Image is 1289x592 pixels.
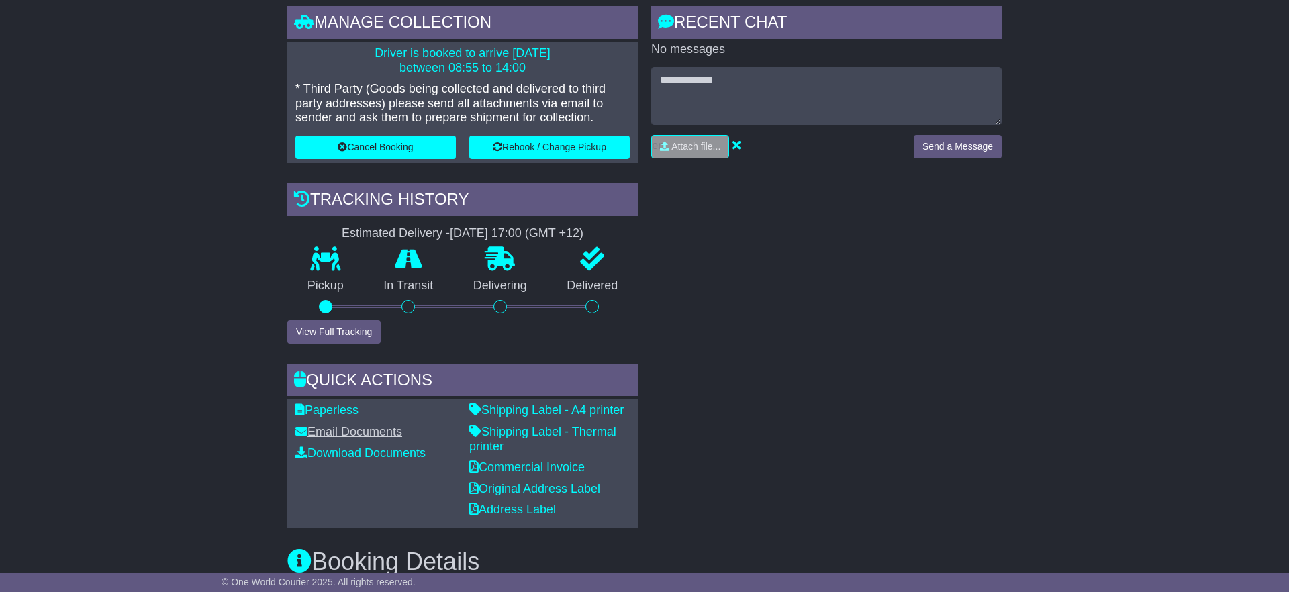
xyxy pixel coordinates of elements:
p: Driver is booked to arrive [DATE] between 08:55 to 14:00 [295,46,630,75]
a: Download Documents [295,446,426,460]
div: RECENT CHAT [651,6,1002,42]
h3: Booking Details [287,548,1002,575]
a: Shipping Label - Thermal printer [469,425,616,453]
div: Estimated Delivery - [287,226,638,241]
a: Shipping Label - A4 printer [469,403,624,417]
button: Rebook / Change Pickup [469,136,630,159]
div: Manage collection [287,6,638,42]
button: Send a Message [914,135,1002,158]
p: * Third Party (Goods being collected and delivered to third party addresses) please send all atta... [295,82,630,126]
p: In Transit [364,279,454,293]
p: Pickup [287,279,364,293]
p: Delivered [547,279,638,293]
a: Address Label [469,503,556,516]
div: Tracking history [287,183,638,219]
button: Cancel Booking [295,136,456,159]
a: Paperless [295,403,359,417]
div: [DATE] 17:00 (GMT +12) [450,226,583,241]
button: View Full Tracking [287,320,381,344]
a: Original Address Label [469,482,600,495]
p: Delivering [453,279,547,293]
div: Quick Actions [287,364,638,400]
a: Email Documents [295,425,402,438]
p: No messages [651,42,1002,57]
a: Commercial Invoice [469,460,585,474]
span: © One World Courier 2025. All rights reserved. [222,577,416,587]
